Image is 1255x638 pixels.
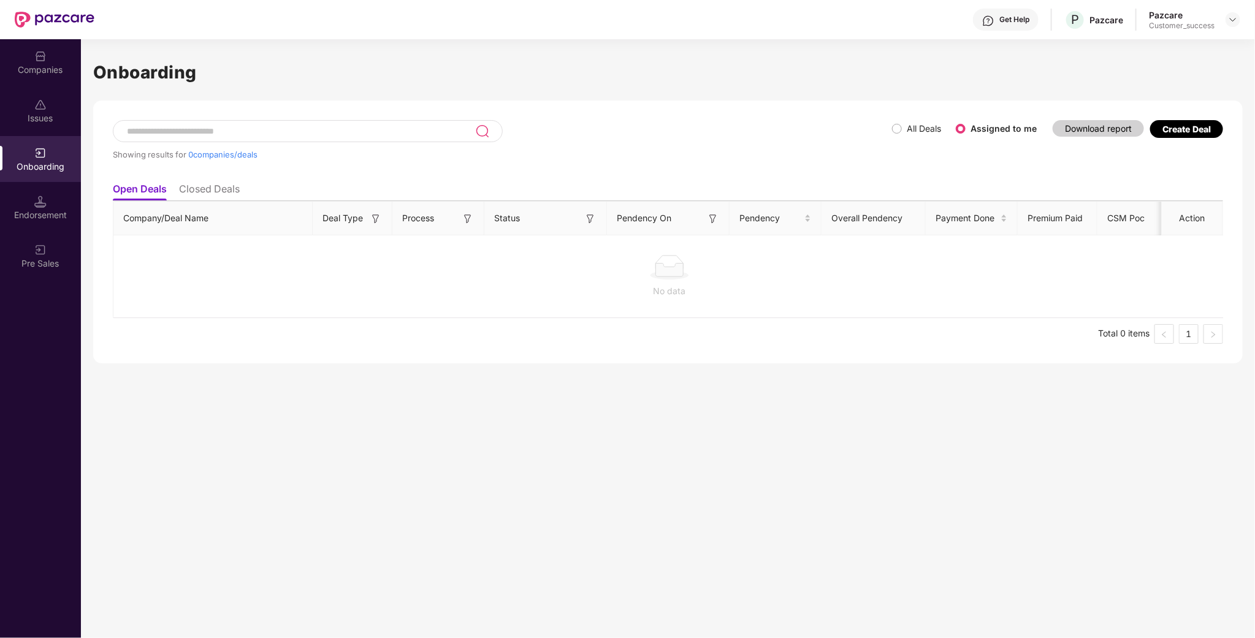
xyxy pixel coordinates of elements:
span: Pendency On [617,211,671,225]
img: svg+xml;base64,PHN2ZyB3aWR0aD0iMTYiIGhlaWdodD0iMTYiIHZpZXdCb3g9IjAgMCAxNiAxNiIgZmlsbD0ibm9uZSIgeG... [584,213,597,225]
img: svg+xml;base64,PHN2ZyBpZD0iSXNzdWVzX2Rpc2FibGVkIiB4bWxucz0iaHR0cDovL3d3dy53My5vcmcvMjAwMC9zdmciIH... [34,99,47,111]
div: Showing results for [113,150,892,159]
li: 1 [1179,324,1199,344]
img: svg+xml;base64,PHN2ZyB3aWR0aD0iMTQuNSIgaGVpZ2h0PSIxNC41IiB2aWV3Qm94PSIwIDAgMTYgMTYiIGZpbGw9Im5vbm... [34,196,47,208]
li: Closed Deals [179,183,240,200]
li: Previous Page [1154,324,1174,344]
th: Action [1162,202,1223,235]
label: Assigned to me [971,123,1037,134]
img: svg+xml;base64,PHN2ZyB3aWR0aD0iMTYiIGhlaWdodD0iMTYiIHZpZXdCb3g9IjAgMCAxNiAxNiIgZmlsbD0ibm9uZSIgeG... [370,213,382,225]
img: svg+xml;base64,PHN2ZyB3aWR0aD0iMjAiIGhlaWdodD0iMjAiIHZpZXdCb3g9IjAgMCAyMCAyMCIgZmlsbD0ibm9uZSIgeG... [34,244,47,256]
span: Status [494,211,520,225]
button: right [1204,324,1223,344]
th: Company/Deal Name [113,202,313,235]
h1: Onboarding [93,59,1243,86]
span: right [1210,331,1217,338]
span: Payment Done [936,211,998,225]
div: Pazcare [1089,14,1123,26]
button: Download report [1053,120,1144,137]
img: svg+xml;base64,PHN2ZyBpZD0iSGVscC0zMngzMiIgeG1sbnM9Imh0dHA6Ly93d3cudzMub3JnLzIwMDAvc3ZnIiB3aWR0aD... [982,15,994,27]
span: left [1161,331,1168,338]
img: svg+xml;base64,PHN2ZyB3aWR0aD0iMTYiIGhlaWdodD0iMTYiIHZpZXdCb3g9IjAgMCAxNiAxNiIgZmlsbD0ibm9uZSIgeG... [707,213,719,225]
span: Pendency [739,211,802,225]
li: Total 0 items [1098,324,1150,344]
div: No data [123,284,1215,298]
span: Deal Type [322,211,363,225]
th: Pendency [730,202,822,235]
img: svg+xml;base64,PHN2ZyB3aWR0aD0iMTYiIGhlaWdodD0iMTYiIHZpZXdCb3g9IjAgMCAxNiAxNiIgZmlsbD0ibm9uZSIgeG... [462,213,474,225]
span: P [1071,12,1079,27]
img: svg+xml;base64,PHN2ZyBpZD0iRHJvcGRvd24tMzJ4MzIiIHhtbG5zPSJodHRwOi8vd3d3LnczLm9yZy8yMDAwL3N2ZyIgd2... [1228,15,1238,25]
img: svg+xml;base64,PHN2ZyB3aWR0aD0iMjQiIGhlaWdodD0iMjUiIHZpZXdCb3g9IjAgMCAyNCAyNSIgZmlsbD0ibm9uZSIgeG... [475,124,489,139]
button: left [1154,324,1174,344]
img: svg+xml;base64,PHN2ZyBpZD0iQ29tcGFuaWVzIiB4bWxucz0iaHR0cDovL3d3dy53My5vcmcvMjAwMC9zdmciIHdpZHRoPS... [34,50,47,63]
th: Payment Done [926,202,1018,235]
div: Customer_success [1149,21,1215,31]
img: New Pazcare Logo [15,12,94,28]
li: Open Deals [113,183,167,200]
th: Premium Paid [1018,202,1097,235]
span: CSM Poc [1107,211,1145,225]
label: All Deals [907,123,941,134]
img: svg+xml;base64,PHN2ZyB3aWR0aD0iMjAiIGhlaWdodD0iMjAiIHZpZXdCb3g9IjAgMCAyMCAyMCIgZmlsbD0ibm9uZSIgeG... [34,147,47,159]
div: Pazcare [1149,9,1215,21]
li: Next Page [1204,324,1223,344]
a: 1 [1180,325,1198,343]
div: Get Help [999,15,1029,25]
div: Create Deal [1162,124,1211,134]
span: Process [402,211,434,225]
span: 0 companies/deals [188,150,257,159]
th: Overall Pendency [822,202,926,235]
